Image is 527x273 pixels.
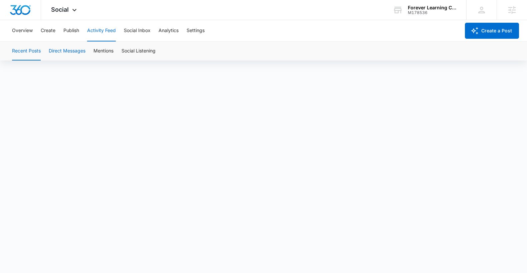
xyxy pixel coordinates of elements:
[49,42,85,60] button: Direct Messages
[12,42,41,60] button: Recent Posts
[159,20,179,41] button: Analytics
[87,20,116,41] button: Activity Feed
[93,42,113,60] button: Mentions
[51,6,69,13] span: Social
[41,20,55,41] button: Create
[124,20,151,41] button: Social Inbox
[187,20,205,41] button: Settings
[408,5,457,10] div: account name
[12,20,33,41] button: Overview
[408,10,457,15] div: account id
[465,23,519,39] button: Create a Post
[121,42,156,60] button: Social Listening
[63,20,79,41] button: Publish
